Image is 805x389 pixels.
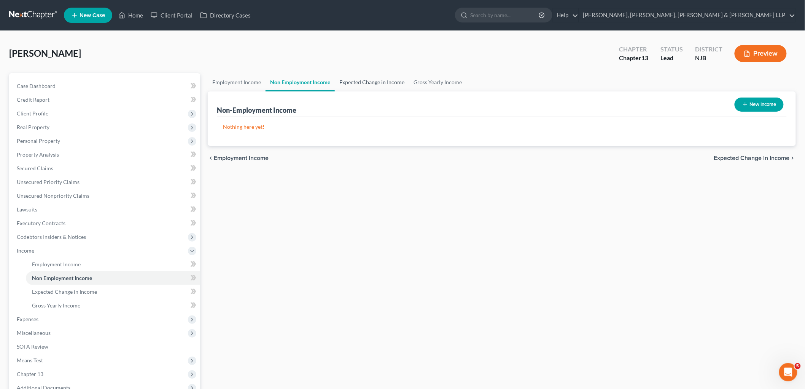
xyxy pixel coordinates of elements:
[17,138,60,144] span: Personal Property
[17,96,49,103] span: Credit Report
[208,155,269,161] button: chevron_left Employment Income
[11,175,200,189] a: Unsecured Priority Claims
[208,155,214,161] i: chevron_left
[26,285,200,299] a: Expected Change in Income
[11,148,200,162] a: Property Analysis
[11,189,200,203] a: Unsecured Nonpriority Claims
[619,54,648,62] div: Chapter
[17,124,49,130] span: Real Property
[11,93,200,107] a: Credit Report
[208,73,266,91] a: Employment Income
[11,203,200,216] a: Lawsuits
[32,302,80,309] span: Gross Yearly Income
[17,316,38,322] span: Expenses
[11,162,200,175] a: Secured Claims
[32,288,97,295] span: Expected Change in Income
[470,8,540,22] input: Search by name...
[335,73,409,91] a: Expected Change in Income
[17,220,65,226] span: Executory Contracts
[735,45,787,62] button: Preview
[11,79,200,93] a: Case Dashboard
[619,45,648,54] div: Chapter
[26,299,200,312] a: Gross Yearly Income
[409,73,466,91] a: Gross Yearly Income
[714,155,790,161] span: Expected Change in Income
[196,8,255,22] a: Directory Cases
[17,343,48,350] span: SOFA Review
[217,106,296,115] div: Non-Employment Income
[17,371,43,377] span: Chapter 13
[32,275,92,281] span: Non Employment Income
[714,155,796,161] button: Expected Change in Income chevron_right
[579,8,795,22] a: [PERSON_NAME], [PERSON_NAME], [PERSON_NAME] & [PERSON_NAME] LLP
[660,54,683,62] div: Lead
[17,83,56,89] span: Case Dashboard
[26,271,200,285] a: Non Employment Income
[223,123,781,131] p: Nothing here yet!
[17,165,53,171] span: Secured Claims
[660,45,683,54] div: Status
[17,206,37,213] span: Lawsuits
[214,155,269,161] span: Employment Income
[790,155,796,161] i: chevron_right
[641,54,648,61] span: 13
[80,13,105,18] span: New Case
[147,8,196,22] a: Client Portal
[735,98,784,112] button: New Income
[11,216,200,230] a: Executory Contracts
[17,247,34,254] span: Income
[9,48,81,59] span: [PERSON_NAME]
[17,330,51,336] span: Miscellaneous
[795,363,801,369] span: 5
[695,45,722,54] div: District
[779,363,797,381] iframe: Intercom live chat
[26,258,200,271] a: Employment Income
[17,357,43,363] span: Means Test
[17,110,48,117] span: Client Profile
[17,179,80,185] span: Unsecured Priority Claims
[17,234,86,240] span: Codebtors Insiders & Notices
[11,340,200,354] a: SOFA Review
[695,54,722,62] div: NJB
[32,261,81,267] span: Employment Income
[553,8,578,22] a: Help
[17,192,89,199] span: Unsecured Nonpriority Claims
[17,151,59,158] span: Property Analysis
[115,8,147,22] a: Home
[266,73,335,91] a: Non Employment Income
